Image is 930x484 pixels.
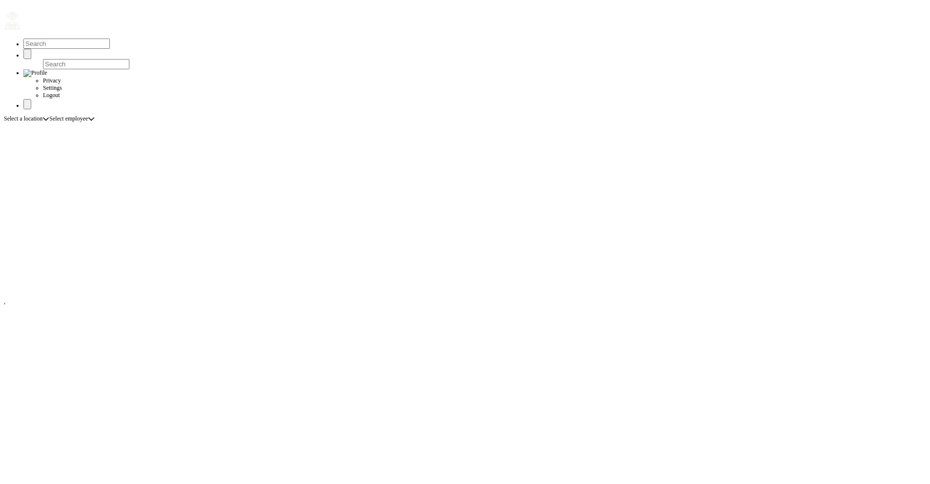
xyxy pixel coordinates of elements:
span: Settings [43,84,62,91]
body: , [4,4,926,305]
input: Search [43,59,129,69]
img: ReviewElf Logo [4,11,21,31]
input: Search [23,39,110,49]
span: Logout [43,92,60,99]
img: Profile [23,69,47,77]
span: Privacy [43,77,61,84]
